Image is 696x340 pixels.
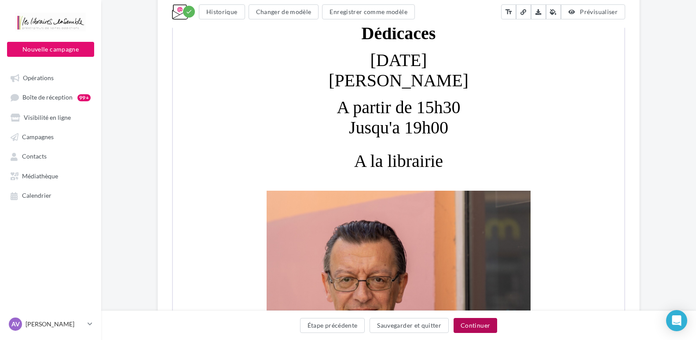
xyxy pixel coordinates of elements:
[77,94,91,101] div: 99+
[259,7,283,13] a: Cliquez-ici
[454,318,497,333] button: Continuer
[183,6,195,18] div: Modifications enregistrées
[7,316,94,333] a: AV [PERSON_NAME]
[322,4,414,19] button: Enregistrer comme modèle
[22,94,73,101] span: Boîte de réception
[5,109,96,125] a: Visibilité en ligne
[198,251,254,271] span: [DATE]
[7,42,94,57] button: Nouvelle campagne
[5,70,96,85] a: Opérations
[11,320,20,329] span: AV
[22,133,54,140] span: Campagnes
[22,192,51,200] span: Calendrier
[5,148,96,164] a: Contacts
[5,129,96,144] a: Campagnes
[176,318,275,338] span: Jusqu'a 19h00
[5,187,96,203] a: Calendrier
[186,8,192,15] i: check
[666,310,687,331] div: Open Intercom Messenger
[164,298,287,318] span: A partir de 15h30
[505,7,513,16] i: text_fields
[561,4,625,19] button: Prévisualiser
[22,172,58,180] span: Médiathèque
[5,168,96,184] a: Médiathèque
[370,318,449,333] button: Sauvegarder et quitter
[23,74,54,81] span: Opérations
[26,320,84,329] p: [PERSON_NAME]
[580,8,618,15] span: Prévisualiser
[249,4,319,19] button: Changer de modèle
[5,89,96,105] a: Boîte de réception99+
[117,27,335,172] img: logo_librairie_reduit.jpg
[168,7,259,13] span: L'email ne s'affiche pas correctement ?
[300,318,365,333] button: Étape précédente
[117,204,335,224] strong: Évènement Rentrée littéraire
[24,114,71,121] span: Visibilité en ligne
[156,271,296,291] span: [PERSON_NAME]
[189,224,263,244] strong: Dédicaces
[501,4,516,19] button: text_fields
[199,4,245,19] button: Historique
[22,153,47,160] span: Contacts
